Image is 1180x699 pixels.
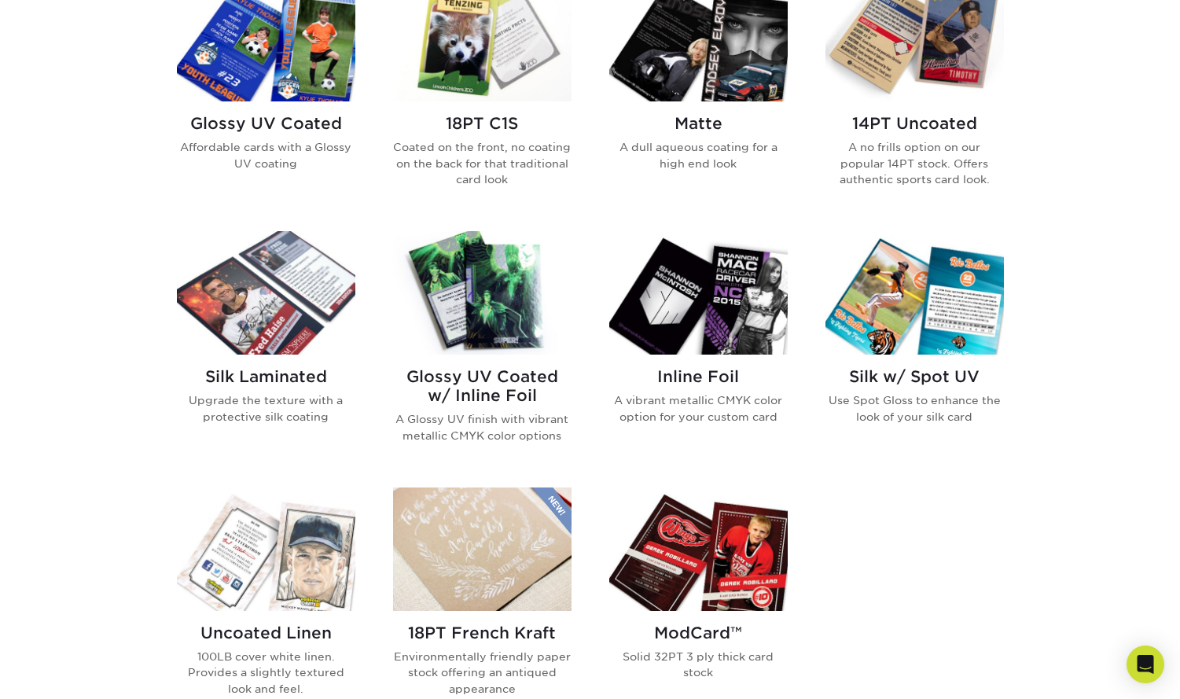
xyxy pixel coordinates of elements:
a: Glossy UV Coated w/ Inline Foil Trading Cards Glossy UV Coated w/ Inline Foil A Glossy UV finish ... [393,231,572,469]
a: Silk w/ Spot UV Trading Cards Silk w/ Spot UV Use Spot Gloss to enhance the look of your silk card [825,231,1004,469]
img: New Product [532,487,572,535]
a: Inline Foil Trading Cards Inline Foil A vibrant metallic CMYK color option for your custom card [609,231,788,469]
h2: Silk Laminated [177,367,355,386]
img: 18PT French Kraft Trading Cards [393,487,572,611]
img: Uncoated Linen Trading Cards [177,487,355,611]
p: A dull aqueous coating for a high end look [609,139,788,171]
img: Silk w/ Spot UV Trading Cards [825,231,1004,355]
iframe: Google Customer Reviews [4,651,134,693]
p: Affordable cards with a Glossy UV coating [177,139,355,171]
h2: Uncoated Linen [177,624,355,642]
h2: Glossy UV Coated w/ Inline Foil [393,367,572,405]
p: 100LB cover white linen. Provides a slightly textured look and feel. [177,649,355,697]
h2: 18PT French Kraft [393,624,572,642]
a: Silk Laminated Trading Cards Silk Laminated Upgrade the texture with a protective silk coating [177,231,355,469]
p: Solid 32PT 3 ply thick card stock [609,649,788,681]
h2: 14PT Uncoated [825,114,1004,133]
img: ModCard™ Trading Cards [609,487,788,611]
p: Upgrade the texture with a protective silk coating [177,392,355,425]
h2: ModCard™ [609,624,788,642]
h2: 18PT C1S [393,114,572,133]
p: A no frills option on our popular 14PT stock. Offers authentic sports card look. [825,139,1004,187]
img: Silk Laminated Trading Cards [177,231,355,355]
img: Glossy UV Coated w/ Inline Foil Trading Cards [393,231,572,355]
img: Inline Foil Trading Cards [609,231,788,355]
h2: Silk w/ Spot UV [825,367,1004,386]
div: Open Intercom Messenger [1127,646,1164,683]
h2: Glossy UV Coated [177,114,355,133]
p: Use Spot Gloss to enhance the look of your silk card [825,392,1004,425]
p: Coated on the front, no coating on the back for that traditional card look [393,139,572,187]
p: Environmentally friendly paper stock offering an antiqued appearance [393,649,572,697]
h2: Matte [609,114,788,133]
h2: Inline Foil [609,367,788,386]
p: A vibrant metallic CMYK color option for your custom card [609,392,788,425]
p: A Glossy UV finish with vibrant metallic CMYK color options [393,411,572,443]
